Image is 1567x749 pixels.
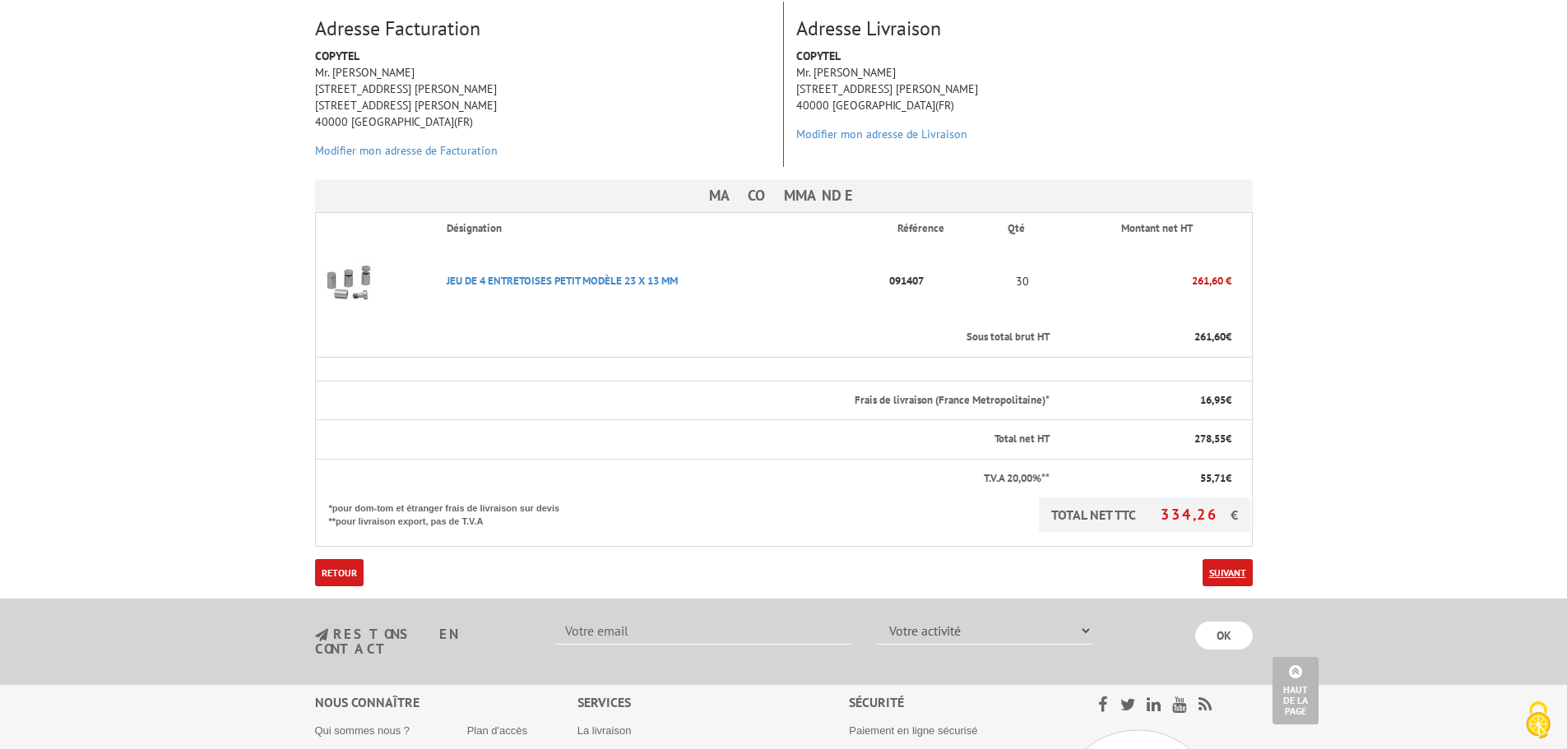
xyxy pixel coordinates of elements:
[315,724,410,737] a: Qui sommes nous ?
[1273,657,1319,724] a: Haut de la page
[1161,505,1231,524] span: 334,26
[784,48,1265,150] div: Mr. [PERSON_NAME] [STREET_ADDRESS] [PERSON_NAME] 40000 [GEOGRAPHIC_DATA](FR)
[555,617,851,645] input: Votre email
[315,381,1051,420] th: Frais de livraison (France Metropolitaine)*
[315,420,1051,460] th: Total net HT
[1039,497,1250,532] p: TOTAL NET TTC €
[1200,393,1226,407] span: 16,95
[1194,432,1226,446] span: 278,55
[315,179,1253,212] h3: Ma commande
[796,127,967,141] a: Modifier mon adresse de Livraison
[796,18,1253,39] h3: Adresse Livraison
[796,49,841,63] strong: COPYTEL
[884,266,994,295] p: 091407
[1194,330,1226,344] span: 261,60
[1064,221,1249,237] p: Montant net HT
[994,213,1052,244] th: Qté
[315,693,577,712] div: Nous connaître
[884,213,994,244] th: Référence
[329,497,576,528] p: *pour dom-tom et étranger frais de livraison sur devis **pour livraison export, pas de T.V.A
[467,724,527,737] a: Plan d'accès
[447,274,678,288] a: JEU DE 4 ENTRETOISES PETIT MODèLE 23 X 13 MM
[1509,693,1567,749] button: Cookies (fenêtre modale)
[1064,393,1231,409] p: €
[1051,266,1231,295] p: 261,60 €
[1518,700,1559,741] img: Cookies (fenêtre modale)
[315,318,1051,357] th: Sous total brut HT
[316,248,382,314] img: JEU DE 4 ENTRETOISES PETIT MODèLE 23 X 13 MM
[329,471,1050,487] p: T.V.A 20,00%**
[1064,330,1231,345] p: €
[315,627,531,656] h3: restons en contact
[315,143,498,158] a: Modifier mon adresse de Facturation
[315,628,328,642] img: newsletter.jpg
[1064,471,1231,487] p: €
[315,18,771,39] h3: Adresse Facturation
[1195,622,1253,650] input: OK
[315,559,364,586] a: Retour
[433,213,884,244] th: Désignation
[577,724,632,737] a: La livraison
[1203,559,1253,586] a: Suivant
[303,48,783,167] div: Mr. [PERSON_NAME] [STREET_ADDRESS] [PERSON_NAME] [STREET_ADDRESS] [PERSON_NAME] 40000 [GEOGRAPHIC...
[994,244,1052,318] td: 30
[849,693,1055,712] div: Sécurité
[849,724,977,737] a: Paiement en ligne sécurisé
[577,693,850,712] div: Services
[1200,471,1226,485] span: 55,71
[315,49,359,63] strong: COPYTEL
[1064,432,1231,447] p: €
